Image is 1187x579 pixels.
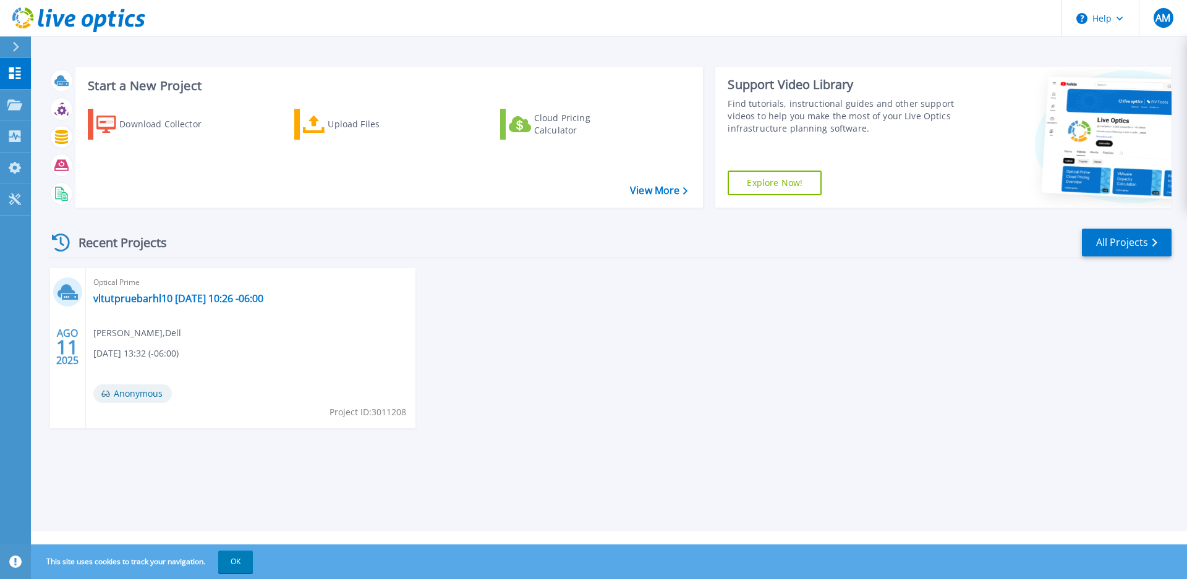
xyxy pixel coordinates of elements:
a: Explore Now! [728,171,822,195]
button: OK [218,551,253,573]
div: Upload Files [328,112,427,137]
a: Upload Files [294,109,432,140]
span: Anonymous [93,384,172,403]
a: Download Collector [88,109,226,140]
span: 11 [56,342,79,352]
a: vltutpruebarhl10 [DATE] 10:26 -06:00 [93,292,263,305]
div: Download Collector [119,112,218,137]
h3: Start a New Project [88,79,687,93]
div: Find tutorials, instructional guides and other support videos to help you make the most of your L... [728,98,960,135]
a: View More [630,185,687,197]
span: [PERSON_NAME] , Dell [93,326,181,340]
span: This site uses cookies to track your navigation. [34,551,253,573]
a: All Projects [1082,229,1172,256]
a: Cloud Pricing Calculator [500,109,638,140]
div: Cloud Pricing Calculator [534,112,633,137]
div: AGO 2025 [56,324,79,370]
div: Recent Projects [48,227,184,258]
div: Support Video Library [728,77,960,93]
span: [DATE] 13:32 (-06:00) [93,347,179,360]
span: Project ID: 3011208 [330,405,406,419]
span: Optical Prime [93,276,408,289]
span: AM [1155,13,1170,23]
